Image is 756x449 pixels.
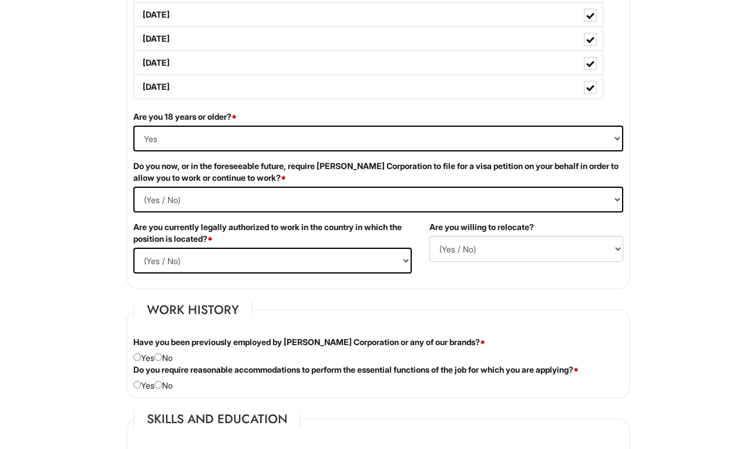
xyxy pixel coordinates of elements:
[133,187,623,212] select: (Yes / No)
[133,410,301,428] legend: Skills and Education
[133,301,253,319] legend: Work History
[133,336,485,348] label: Have you been previously employed by [PERSON_NAME] Corporation or any of our brands?
[134,75,603,99] label: [DATE]
[133,126,623,151] select: (Yes / No)
[429,221,534,233] label: Are you willing to relocate?
[134,51,603,75] label: [DATE]
[125,364,632,391] div: Yes No
[133,364,579,376] label: Do you require reasonable accommodations to perform the essential functions of the job for which ...
[429,236,623,262] select: (Yes / No)
[133,111,237,123] label: Are you 18 years or older?
[133,160,623,184] label: Do you now, or in the foreseeable future, require [PERSON_NAME] Corporation to file for a visa pe...
[125,336,632,364] div: Yes No
[133,221,412,245] label: Are you currently legally authorized to work in the country in which the position is located?
[134,27,603,50] label: [DATE]
[133,248,412,274] select: (Yes / No)
[134,3,603,26] label: [DATE]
